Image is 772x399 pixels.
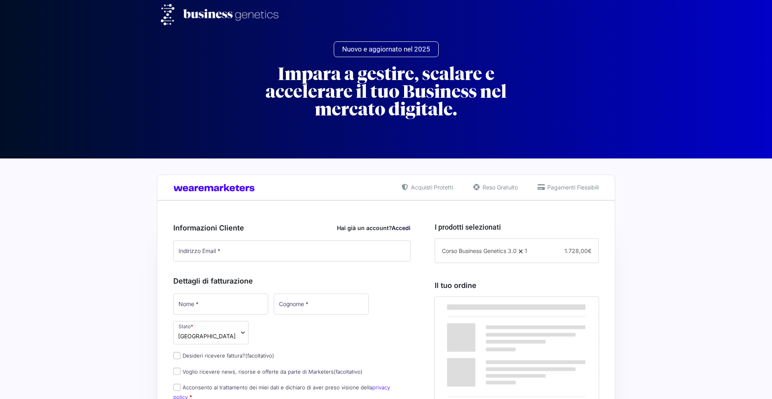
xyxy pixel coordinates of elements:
h3: Il tuo ordine [435,280,599,291]
label: Desideri ricevere fattura? [173,352,274,359]
span: Pagamenti Flessibili [545,183,599,191]
span: Italia [178,332,236,340]
h3: Dettagli di fatturazione [173,276,411,286]
div: Hai già un account? [337,224,411,232]
th: Subtotale [435,343,529,369]
span: € [588,247,591,254]
th: Prodotto [435,297,529,318]
span: Nuovo e aggiornato nel 2025 [342,46,430,53]
input: Desideri ricevere fattura?(facoltativo) [173,352,181,359]
a: Nuovo e aggiornato nel 2025 [334,41,439,57]
input: Voglio ricevere news, risorse e offerte da parte di Marketers(facoltativo) [173,368,181,375]
h3: I prodotti selezionati [435,222,599,232]
h3: Informazioni Cliente [173,222,411,233]
a: Accedi [392,224,411,231]
input: Cognome * [274,294,369,315]
span: (facoltativo) [245,352,274,359]
span: Corso Business Genetics 3.0 [442,247,517,254]
span: Reso Gratuito [480,183,518,191]
th: Subtotale [529,297,599,318]
input: Nome * [173,294,268,315]
label: Voglio ricevere news, risorse e offerte da parte di Marketers [173,368,363,375]
span: Acquisti Protetti [409,183,453,191]
h2: Impara a gestire, scalare e accelerare il tuo Business nel mercato digitale. [241,65,531,118]
td: Corso Business Genetics 3.0 [435,318,529,343]
span: Stato [173,321,248,344]
input: Indirizzo Email * [173,241,411,261]
span: (facoltativo) [334,368,363,375]
span: 1 [525,247,527,254]
span: 1.728,00 [565,247,591,254]
input: Acconsento al trattamento dei miei dati e dichiaro di aver preso visione dellaprivacy policy [173,384,181,391]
